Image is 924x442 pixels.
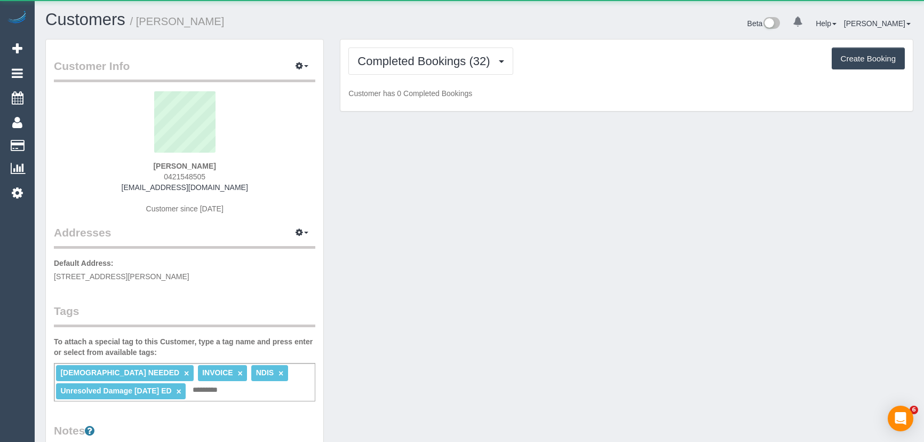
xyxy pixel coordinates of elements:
[357,54,495,68] span: Completed Bookings (32)
[130,15,225,27] small: / [PERSON_NAME]
[278,369,283,378] a: ×
[888,406,913,431] div: Open Intercom Messenger
[177,387,181,396] a: ×
[54,303,315,327] legend: Tags
[202,368,233,377] span: INVOICE
[122,183,248,192] a: [EMAIL_ADDRESS][DOMAIN_NAME]
[45,10,125,29] a: Customers
[844,19,911,28] a: [PERSON_NAME]
[54,336,315,358] label: To attach a special tag to this Customer, type a tag name and press enter or select from availabl...
[348,48,513,75] button: Completed Bookings (32)
[6,11,28,26] img: Automaid Logo
[832,48,905,70] button: Create Booking
[54,272,189,281] span: [STREET_ADDRESS][PERSON_NAME]
[54,258,114,269] label: Default Address:
[762,17,780,31] img: New interface
[146,204,224,213] span: Customer since [DATE]
[747,19,780,28] a: Beta
[348,88,905,99] p: Customer has 0 Completed Bookings
[54,58,315,82] legend: Customer Info
[816,19,837,28] a: Help
[910,406,918,414] span: 6
[238,369,243,378] a: ×
[256,368,274,377] span: NDIS
[164,172,205,181] span: 0421548505
[60,386,171,395] span: Unresolved Damage [DATE] ED
[153,162,216,170] strong: [PERSON_NAME]
[184,369,189,378] a: ×
[60,368,179,377] span: [DEMOGRAPHIC_DATA] NEEDED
